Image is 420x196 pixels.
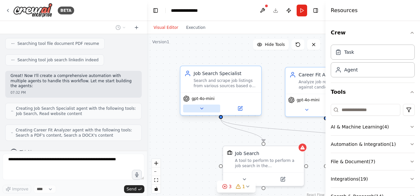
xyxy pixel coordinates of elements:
[331,136,415,153] button: Automation & Integration(1)
[17,57,98,63] span: Searching tool job search linkedin indeed
[150,24,182,31] button: Visual Editor
[285,67,367,117] div: Career Fit AnalyzerAnalyze job requirements against candidate profile in {candidate_resume} and {...
[10,90,136,95] div: 07:32 PM
[17,41,99,46] span: Searching tool file document PDF resume
[16,106,136,116] span: Creating Job Search Specialist agent with the following tools: Job Search, Read website content
[311,6,320,15] button: Hide right sidebar
[182,24,209,31] button: Execution
[235,158,300,168] div: A tool to perform to perform a job search in the [GEOGRAPHIC_DATA] with a search_query.
[152,167,160,176] button: zoom out
[222,146,304,186] div: SerplyJobSearchToolJob SearchA tool to perform to perform a job search in the [GEOGRAPHIC_DATA] w...
[192,96,215,101] span: gpt-4o-mini
[331,24,415,42] button: Crew
[235,150,259,157] div: Job Search
[152,176,160,185] button: fit view
[331,118,415,135] button: AI & Machine Learning(4)
[344,49,354,55] div: Task
[113,24,129,31] button: Switch to previous chat
[151,6,160,15] button: Hide left sidebar
[132,170,142,180] button: Click to speak your automation idea
[58,7,74,14] div: BETA
[242,183,245,190] span: 1
[127,186,136,192] span: Send
[218,119,267,142] g: Edge from a7592d3c-348c-4096-a92e-3df4ba6962d0 to b87123e4-b849-44ec-a280-d042d516de36
[20,149,40,155] span: Thinking...
[253,39,289,50] button: Hide Tools
[152,39,169,45] div: Version 1
[13,3,52,18] img: Logo
[265,42,285,47] span: Hide Tools
[12,186,28,192] span: Improve
[124,185,144,193] button: Send
[152,185,160,193] button: toggle interactivity
[152,159,160,193] div: React Flow controls
[3,185,31,193] button: Improve
[331,170,415,187] button: Integrations(19)
[194,70,257,77] div: Job Search Specialist
[229,183,232,190] span: 3
[227,150,232,155] img: SerplyJobSearchTool
[131,24,142,31] button: Start a new chat
[218,119,372,142] g: Edge from a7592d3c-348c-4096-a92e-3df4ba6962d0 to 59955a70-9ba3-41d2-bcb0-38cb29600564
[10,73,136,89] p: Great! Now I'll create a comprehensive automation with multiple agents to handle this workflow. L...
[194,78,257,88] div: Search and scrape job listings from various sources based on {job_criteria}, focusing on {target_...
[180,67,262,117] div: Job Search SpecialistSearch and scrape job listings from various sources based on {job_criteria},...
[344,67,358,73] div: Agent
[217,181,256,193] button: 31
[16,127,136,138] span: Creating Career Fit Analyzer agent with the following tools: Search a PDF's content, Search a DOC...
[331,7,358,14] h4: Resources
[299,79,362,90] div: Analyze job requirements against candidate profile in {candidate_resume} and {candidate_skills}, ...
[221,105,259,112] button: Open in side panel
[171,7,204,14] nav: breadcrumb
[264,175,301,183] button: Open in side panel
[331,153,415,170] button: File & Document(7)
[297,97,320,103] span: gpt-4o-mini
[331,83,415,101] button: Tools
[299,71,362,78] div: Career Fit Analyzer
[331,42,415,83] div: Crew
[152,159,160,167] button: zoom in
